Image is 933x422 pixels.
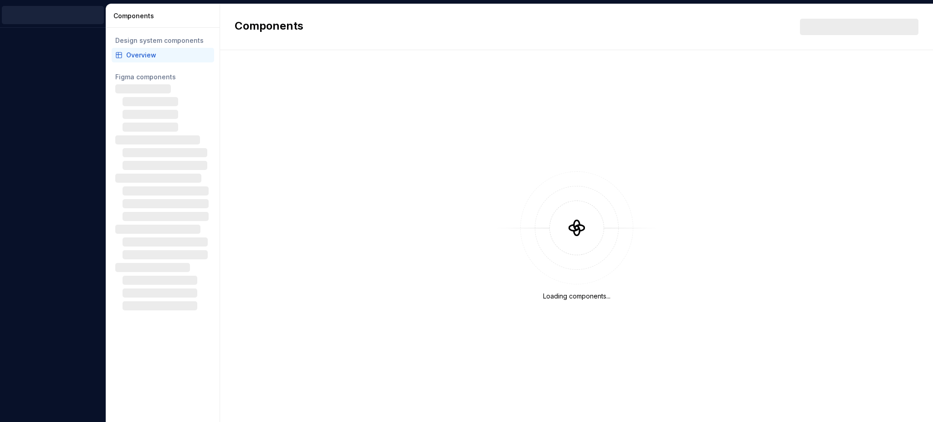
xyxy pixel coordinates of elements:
div: Figma components [115,72,210,82]
div: Overview [126,51,210,60]
div: Loading components... [543,292,610,301]
h2: Components [235,19,303,35]
div: Components [113,11,216,21]
a: Overview [112,48,214,62]
div: Design system components [115,36,210,45]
